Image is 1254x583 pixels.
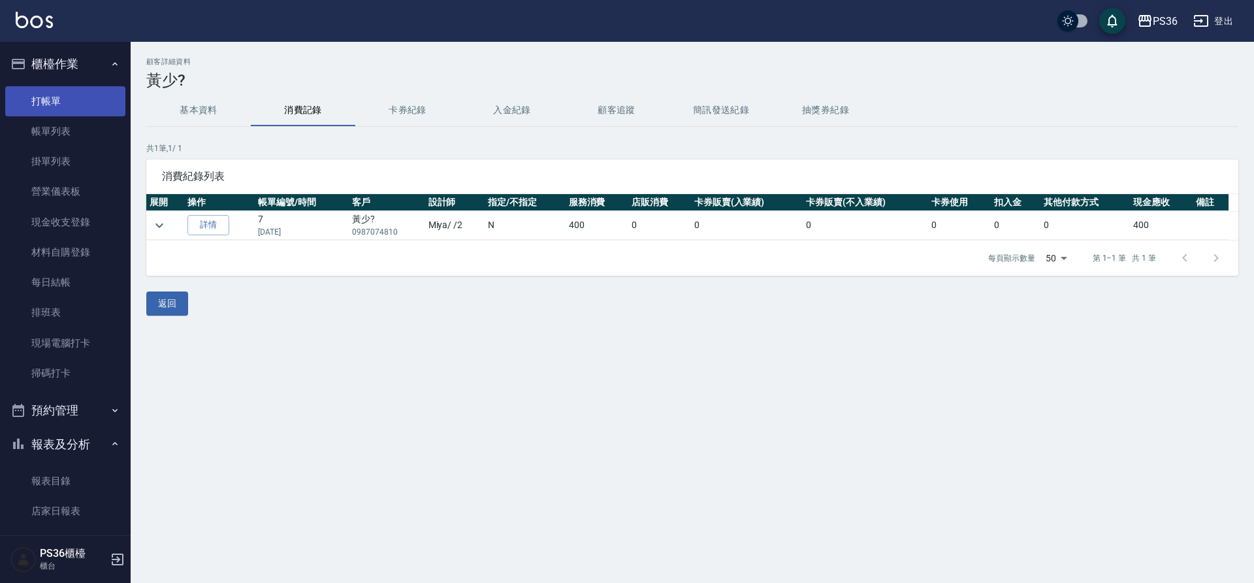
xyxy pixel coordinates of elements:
[1040,194,1130,211] th: 其他付款方式
[1188,9,1238,33] button: 登出
[5,328,125,358] a: 現場電腦打卡
[628,194,691,211] th: 店販消費
[146,142,1238,154] p: 共 1 筆, 1 / 1
[5,466,125,496] a: 報表目錄
[258,226,346,238] p: [DATE]
[628,211,691,240] td: 0
[251,95,355,126] button: 消費記錄
[773,95,878,126] button: 抽獎券紀錄
[425,211,485,240] td: Miya / /2
[255,194,349,211] th: 帳單編號/時間
[1153,13,1178,29] div: PS36
[1193,194,1229,211] th: 備註
[146,71,1238,90] h3: 黃少?
[5,207,125,237] a: 現金收支登錄
[146,95,251,126] button: 基本資料
[5,146,125,176] a: 掛單列表
[566,211,628,240] td: 400
[146,58,1238,66] h2: 顧客詳細資料
[669,95,773,126] button: 簡訊發送紀錄
[928,211,991,240] td: 0
[5,297,125,327] a: 排班表
[991,194,1040,211] th: 扣入金
[928,194,991,211] th: 卡券使用
[1093,252,1156,264] p: 第 1–1 筆 共 1 筆
[146,194,184,211] th: 展開
[184,194,255,211] th: 操作
[5,176,125,207] a: 營業儀表板
[5,86,125,116] a: 打帳單
[991,211,1040,240] td: 0
[803,194,928,211] th: 卡券販賣(不入業績)
[5,393,125,427] button: 預約管理
[460,95,564,126] button: 入金紀錄
[40,560,106,572] p: 櫃台
[988,252,1035,264] p: 每頁顯示數量
[1040,241,1072,276] div: 50
[5,47,125,81] button: 櫃檯作業
[5,237,125,267] a: 材料自購登錄
[5,496,125,526] a: 店家日報表
[162,170,1223,183] span: 消費紀錄列表
[691,194,803,211] th: 卡券販賣(入業績)
[691,211,803,240] td: 0
[5,527,125,557] a: 互助日報表
[1132,8,1183,35] button: PS36
[349,194,425,211] th: 客戶
[187,215,229,235] a: 詳情
[349,211,425,240] td: 黃少?
[564,95,669,126] button: 顧客追蹤
[352,226,421,238] p: 0987074810
[485,211,566,240] td: N
[5,267,125,297] a: 每日結帳
[150,216,169,235] button: expand row
[566,194,628,211] th: 服務消費
[16,12,53,28] img: Logo
[5,358,125,388] a: 掃碼打卡
[1099,8,1125,34] button: save
[485,194,566,211] th: 指定/不指定
[803,211,928,240] td: 0
[40,547,106,560] h5: PS36櫃檯
[355,95,460,126] button: 卡券紀錄
[5,427,125,461] button: 報表及分析
[1040,211,1130,240] td: 0
[255,211,349,240] td: 7
[10,546,37,573] img: Person
[146,291,188,316] button: 返回
[1130,194,1193,211] th: 現金應收
[1130,211,1193,240] td: 400
[425,194,485,211] th: 設計師
[5,116,125,146] a: 帳單列表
